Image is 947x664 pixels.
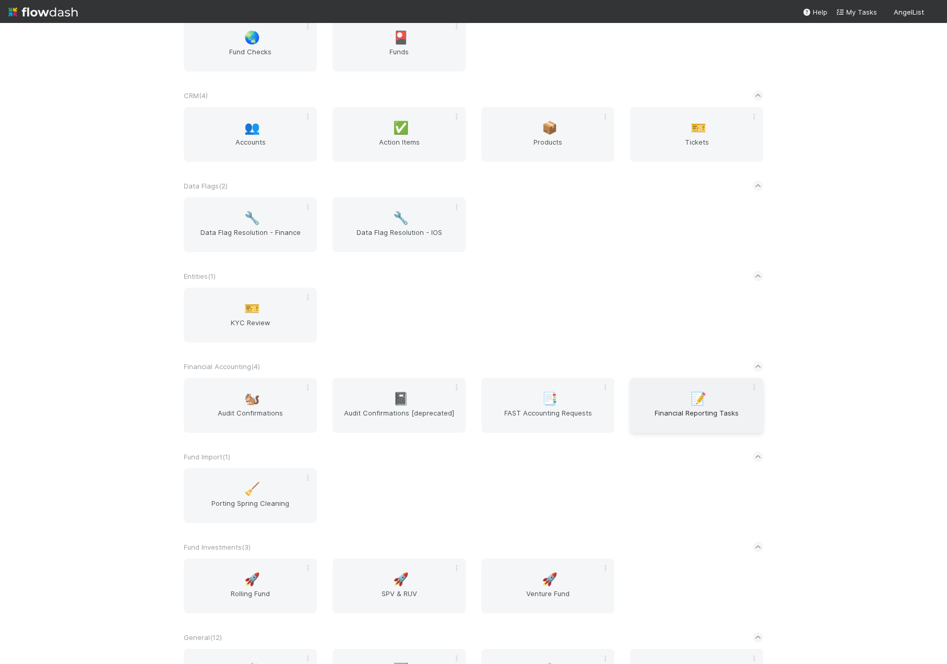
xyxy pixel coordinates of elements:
[337,137,461,158] span: Action Items
[244,482,260,496] span: 🧹
[836,7,877,17] a: My Tasks
[188,137,313,158] span: Accounts
[188,498,313,519] span: Porting Spring Cleaning
[184,91,208,100] span: CRM ( 4 )
[691,121,706,135] span: 🎫
[486,408,610,429] span: FAST Accounting Requests
[244,573,260,586] span: 🚀
[188,317,313,338] span: KYC Review
[634,137,759,158] span: Tickets
[393,31,409,44] span: 🎴
[630,378,763,433] a: 📝Financial Reporting Tasks
[333,17,466,72] a: 🎴Funds
[486,588,610,609] span: Venture Fund
[184,378,317,433] a: 🐿️Audit Confirmations
[184,197,317,252] a: 🔧Data Flag Resolution - Finance
[184,362,260,371] span: Financial Accounting ( 4 )
[188,408,313,429] span: Audit Confirmations
[184,453,230,461] span: Fund Import ( 1 )
[393,573,409,586] span: 🚀
[337,227,461,248] span: Data Flag Resolution - IOS
[337,46,461,67] span: Funds
[333,378,466,433] a: 📓Audit Confirmations [deprecated]
[481,559,614,613] a: 🚀Venture Fund
[393,392,409,406] span: 📓
[333,197,466,252] a: 🔧Data Flag Resolution - IOS
[542,121,558,135] span: 📦
[634,408,759,429] span: Financial Reporting Tasks
[184,272,216,280] span: Entities ( 1 )
[184,17,317,72] a: 🌏Fund Checks
[481,378,614,433] a: 📑FAST Accounting Requests
[894,8,924,16] span: AngelList
[244,302,260,315] span: 🎫
[542,573,558,586] span: 🚀
[184,107,317,162] a: 👥Accounts
[630,107,763,162] a: 🎫Tickets
[333,559,466,613] a: 🚀SPV & RUV
[337,408,461,429] span: Audit Confirmations [deprecated]
[393,211,409,225] span: 🔧
[188,46,313,67] span: Fund Checks
[184,288,317,342] a: 🎫KYC Review
[836,8,877,16] span: My Tasks
[244,392,260,406] span: 🐿️
[184,468,317,523] a: 🧹Porting Spring Cleaning
[333,107,466,162] a: ✅Action Items
[928,7,939,18] img: avatar_c0d2ec3f-77e2-40ea-8107-ee7bdb5edede.png
[244,31,260,44] span: 🌏
[542,392,558,406] span: 📑
[393,121,409,135] span: ✅
[184,559,317,613] a: 🚀Rolling Fund
[691,392,706,406] span: 📝
[481,107,614,162] a: 📦Products
[802,7,827,17] div: Help
[8,3,78,21] img: logo-inverted-e16ddd16eac7371096b0.svg
[337,588,461,609] span: SPV & RUV
[188,227,313,248] span: Data Flag Resolution - Finance
[244,211,260,225] span: 🔧
[244,121,260,135] span: 👥
[184,543,251,551] span: Fund Investments ( 3 )
[486,137,610,158] span: Products
[184,633,222,642] span: General ( 12 )
[188,588,313,609] span: Rolling Fund
[184,182,228,190] span: Data Flags ( 2 )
